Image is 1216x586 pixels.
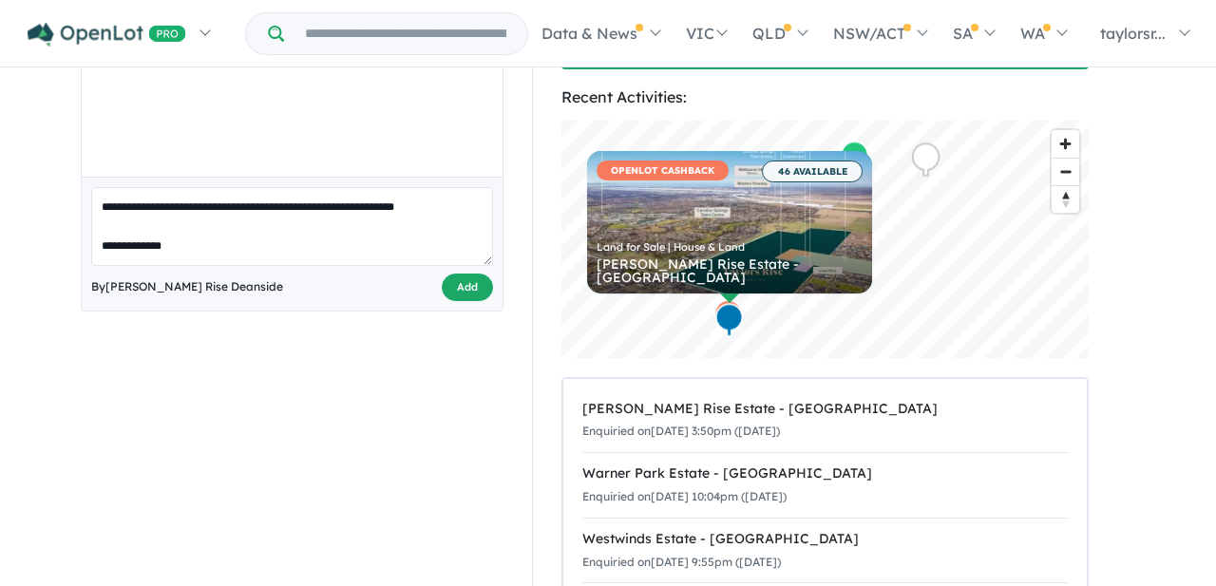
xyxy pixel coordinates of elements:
[561,121,1089,358] canvas: Map
[912,142,940,178] div: Map marker
[582,388,1068,454] a: [PERSON_NAME] Rise Estate - [GEOGRAPHIC_DATA]Enquiried on[DATE] 3:50pm ([DATE])
[1052,130,1079,158] button: Zoom in
[561,85,1089,110] div: Recent Activities:
[582,452,1068,519] a: Warner Park Estate - [GEOGRAPHIC_DATA]Enquiried on[DATE] 10:04pm ([DATE])
[582,528,1068,551] div: Westwinds Estate - [GEOGRAPHIC_DATA]
[1052,185,1079,213] button: Reset bearing to north
[714,299,743,334] div: Map marker
[288,13,523,54] input: Try estate name, suburb, builder or developer
[715,303,744,338] div: Map marker
[91,277,283,296] span: By [PERSON_NAME] Rise Deanside
[1052,186,1079,213] span: Reset bearing to north
[1100,24,1166,43] span: taylorsr...
[442,274,493,301] button: Add
[597,242,863,253] div: Land for Sale | House & Land
[1052,158,1079,185] button: Zoom out
[841,141,869,176] div: Map marker
[582,398,1068,421] div: [PERSON_NAME] Rise Estate - [GEOGRAPHIC_DATA]
[582,463,1068,485] div: Warner Park Estate - [GEOGRAPHIC_DATA]
[597,161,729,180] span: OPENLOT CASHBACK
[582,424,780,438] small: Enquiried on [DATE] 3:50pm ([DATE])
[587,151,872,293] a: OPENLOT CASHBACK 46 AVAILABLE Land for Sale | House & Land [PERSON_NAME] Rise Estate - [GEOGRAPHI...
[762,161,863,182] span: 46 AVAILABLE
[715,299,744,334] div: Map marker
[597,257,863,284] div: [PERSON_NAME] Rise Estate - [GEOGRAPHIC_DATA]
[28,23,186,47] img: Openlot PRO Logo White
[582,555,781,569] small: Enquiried on [DATE] 9:55pm ([DATE])
[582,489,787,503] small: Enquiried on [DATE] 10:04pm ([DATE])
[1052,159,1079,185] span: Zoom out
[582,518,1068,584] a: Westwinds Estate - [GEOGRAPHIC_DATA]Enquiried on[DATE] 9:55pm ([DATE])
